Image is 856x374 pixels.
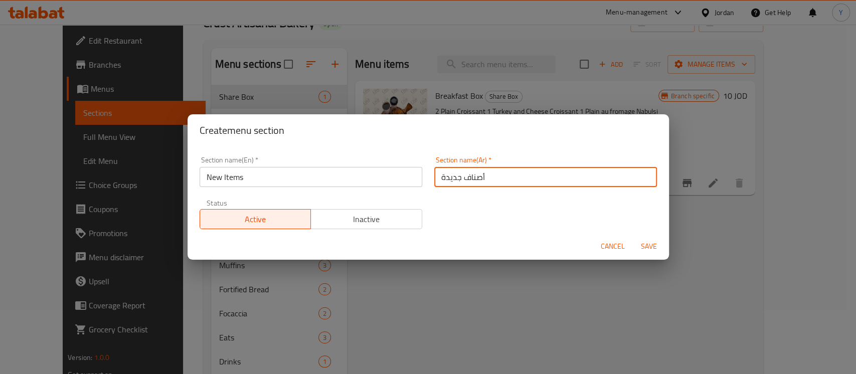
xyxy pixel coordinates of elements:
span: Cancel [601,240,625,253]
button: Cancel [597,237,629,256]
button: Active [200,209,311,229]
span: Inactive [315,212,418,227]
button: Save [633,237,665,256]
input: Please enter section name(en) [200,167,422,187]
span: Active [204,212,307,227]
span: Save [637,240,661,253]
h2: Create menu section [200,122,657,138]
button: Inactive [310,209,422,229]
input: Please enter section name(ar) [434,167,657,187]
